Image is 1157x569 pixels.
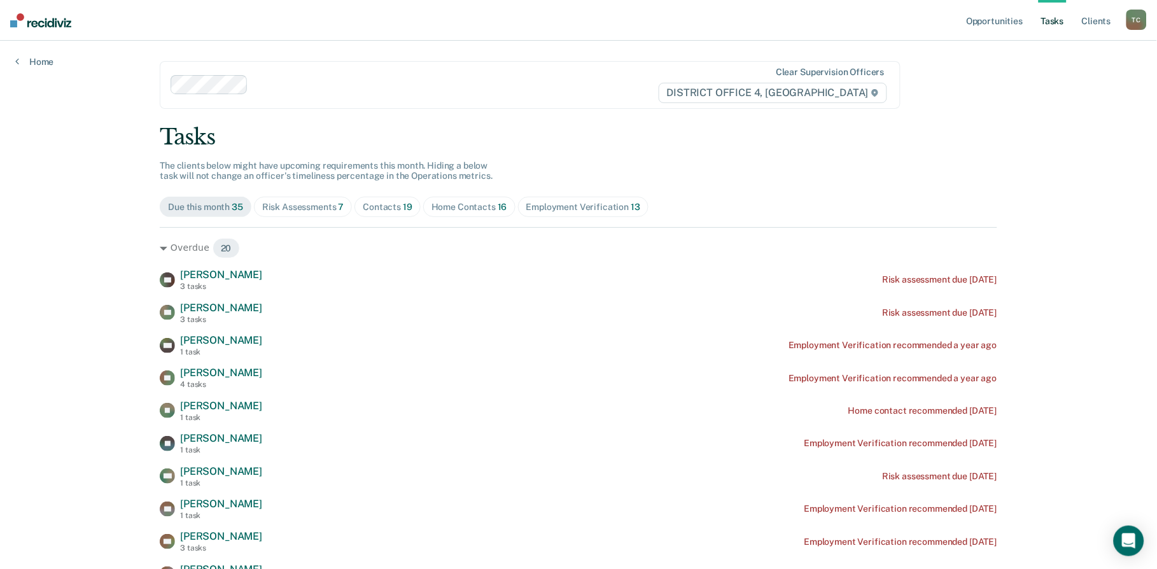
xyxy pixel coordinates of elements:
span: [PERSON_NAME] [180,498,262,510]
div: Due this month [168,202,243,213]
div: 4 tasks [180,380,262,389]
span: [PERSON_NAME] [180,302,262,314]
a: Home [15,56,53,67]
div: Employment Verification recommended a year ago [789,373,997,384]
div: 1 task [180,511,262,520]
div: Home Contacts [431,202,507,213]
span: 13 [631,202,640,212]
span: DISTRICT OFFICE 4, [GEOGRAPHIC_DATA] [659,83,887,103]
span: [PERSON_NAME] [180,530,262,542]
div: Employment Verification recommended [DATE] [804,503,997,514]
div: T C [1126,10,1147,30]
div: 1 task [180,479,262,488]
div: Tasks [160,124,997,150]
div: 3 tasks [180,282,262,291]
div: Employment Verification recommended [DATE] [804,438,997,449]
span: 19 [403,202,412,212]
div: Employment Verification recommended a year ago [789,340,997,351]
img: Recidiviz [10,13,71,27]
span: The clients below might have upcoming requirements this month. Hiding a below task will not chang... [160,160,493,181]
span: 16 [498,202,507,212]
div: Employment Verification [526,202,640,213]
div: Open Intercom Messenger [1114,526,1144,556]
div: Overdue 20 [160,238,997,258]
div: Risk assessment due [DATE] [882,471,997,482]
span: [PERSON_NAME] [180,400,262,412]
div: 3 tasks [180,315,262,324]
span: [PERSON_NAME] [180,334,262,346]
span: 35 [232,202,243,212]
div: Risk assessment due [DATE] [882,307,997,318]
div: Home contact recommended [DATE] [848,405,997,416]
span: [PERSON_NAME] [180,269,262,281]
span: [PERSON_NAME] [180,432,262,444]
div: Clear supervision officers [776,67,884,78]
div: 3 tasks [180,544,262,552]
span: [PERSON_NAME] [180,465,262,477]
div: Employment Verification recommended [DATE] [804,537,997,547]
div: 1 task [180,446,262,454]
span: [PERSON_NAME] [180,367,262,379]
div: Contacts [363,202,412,213]
span: 20 [213,238,240,258]
button: TC [1126,10,1147,30]
span: 7 [339,202,344,212]
div: 1 task [180,348,262,356]
div: 1 task [180,413,262,422]
div: Risk assessment due [DATE] [882,274,997,285]
div: Risk Assessments [262,202,344,213]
